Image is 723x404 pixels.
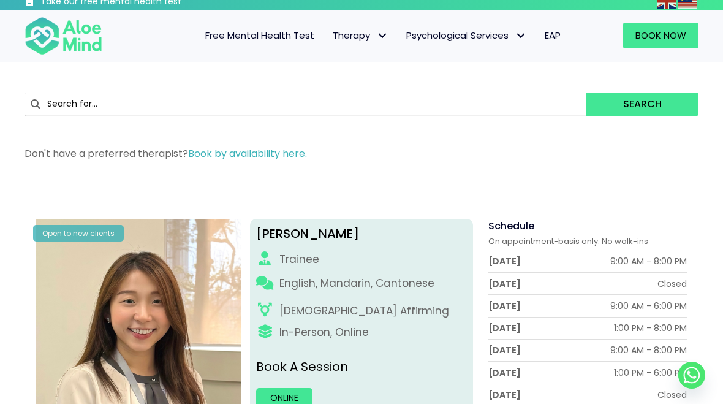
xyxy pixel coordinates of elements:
[373,27,391,45] span: Therapy: submenu
[614,322,687,334] div: 1:00 PM - 8:00 PM
[324,23,397,48] a: TherapyTherapy: submenu
[488,255,521,267] div: [DATE]
[25,93,586,116] input: Search for...
[406,29,526,42] span: Psychological Services
[25,147,698,161] p: Don't have a preferred therapist?
[488,219,534,233] span: Schedule
[279,252,319,267] div: Trainee
[610,300,687,312] div: 9:00 AM - 6:00 PM
[115,23,570,48] nav: Menu
[657,389,687,401] div: Closed
[488,300,521,312] div: [DATE]
[678,362,705,389] a: Whatsapp
[635,29,686,42] span: Book Now
[536,23,570,48] a: EAP
[256,358,467,376] p: Book A Session
[333,29,388,42] span: Therapy
[623,23,698,48] a: Book Now
[614,367,687,379] div: 1:00 PM - 6:00 PM
[488,367,521,379] div: [DATE]
[657,278,687,290] div: Closed
[279,303,449,319] div: [DEMOGRAPHIC_DATA] Affirming
[397,23,536,48] a: Psychological ServicesPsychological Services: submenu
[610,255,687,267] div: 9:00 AM - 8:00 PM
[512,27,529,45] span: Psychological Services: submenu
[256,225,467,243] div: [PERSON_NAME]
[279,276,434,291] p: English, Mandarin, Cantonese
[188,147,307,161] a: Book by availability here.
[25,16,102,55] img: Aloe mind Logo
[488,235,648,247] span: On appointment-basis only. No walk-ins
[488,344,521,356] div: [DATE]
[488,389,521,401] div: [DATE]
[279,325,369,340] div: In-Person, Online
[488,278,521,290] div: [DATE]
[545,29,561,42] span: EAP
[196,23,324,48] a: Free Mental Health Test
[33,225,124,242] div: Open to new clients
[586,93,698,116] button: Search
[610,344,687,356] div: 9:00 AM - 8:00 PM
[205,29,314,42] span: Free Mental Health Test
[488,322,521,334] div: [DATE]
